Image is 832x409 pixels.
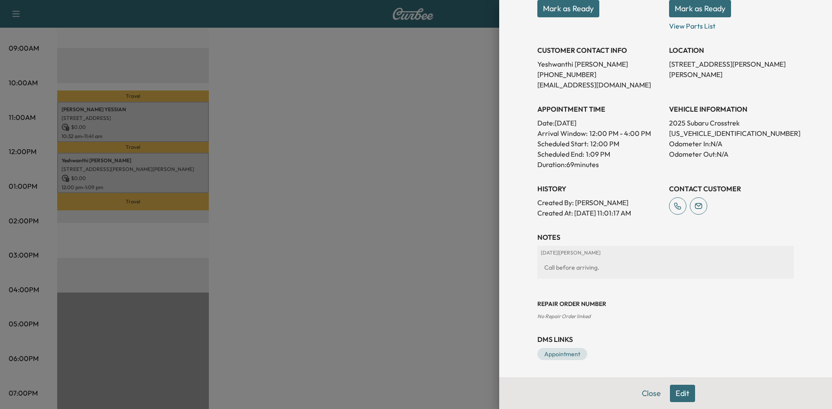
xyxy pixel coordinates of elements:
[537,197,662,208] p: Created By : [PERSON_NAME]
[541,260,790,275] div: Call before arriving.
[669,104,794,114] h3: VEHICLE INFORMATION
[669,184,794,194] h3: CONTACT CUSTOMER
[586,149,610,159] p: 1:09 PM
[669,17,794,31] p: View Parts List
[537,149,584,159] p: Scheduled End:
[537,159,662,170] p: Duration: 69 minutes
[537,59,662,69] p: Yeshwanthi [PERSON_NAME]
[669,118,794,128] p: 2025 Subaru Crosstrek
[537,232,794,242] h3: NOTES
[669,138,794,149] p: Odometer In: N/A
[590,138,619,149] p: 12:00 PM
[537,313,591,319] span: No Repair Order linked
[537,184,662,194] h3: History
[537,138,588,149] p: Scheduled Start:
[589,128,651,138] span: 12:00 PM - 4:00 PM
[537,104,662,114] h3: APPOINTMENT TIME
[537,45,662,55] h3: CUSTOMER CONTACT INFO
[541,249,790,256] p: [DATE] | [PERSON_NAME]
[537,334,794,345] h3: DMS Links
[669,128,794,138] p: [US_VEHICLE_IDENTIFICATION_NUMBER]
[669,45,794,55] h3: LOCATION
[537,300,794,308] h3: Repair Order number
[537,118,662,128] p: Date: [DATE]
[670,385,695,402] button: Edit
[537,348,587,360] a: Appointment
[537,80,662,90] p: [EMAIL_ADDRESS][DOMAIN_NAME]
[537,208,662,218] p: Created At : [DATE] 11:01:17 AM
[669,59,794,80] p: [STREET_ADDRESS][PERSON_NAME][PERSON_NAME]
[636,385,666,402] button: Close
[669,149,794,159] p: Odometer Out: N/A
[537,128,662,138] p: Arrival Window:
[537,69,662,80] p: [PHONE_NUMBER]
